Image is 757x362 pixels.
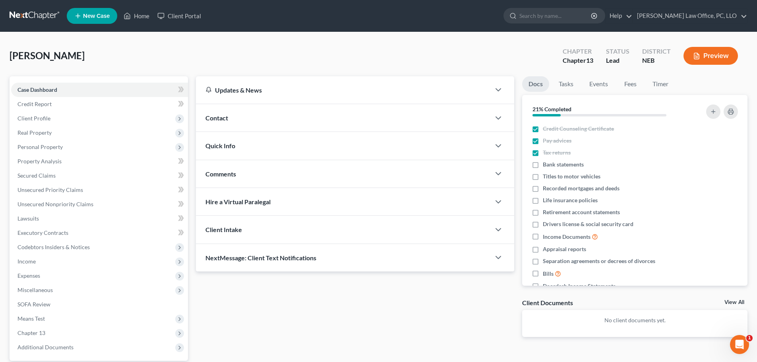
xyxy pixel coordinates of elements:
[529,316,741,324] p: No client documents yet.
[730,335,749,354] iframe: Intercom live chat
[543,220,633,228] span: Drivers license & social security card
[17,215,39,222] span: Lawsuits
[543,270,554,278] span: Bills
[205,226,242,233] span: Client Intake
[11,83,188,97] a: Case Dashboard
[543,161,584,168] span: Bank statements
[17,201,93,207] span: Unsecured Nonpriority Claims
[618,76,643,92] a: Fees
[642,56,671,65] div: NEB
[586,56,593,64] span: 13
[83,13,110,19] span: New Case
[17,258,36,265] span: Income
[17,244,90,250] span: Codebtors Insiders & Notices
[17,172,56,179] span: Secured Claims
[543,233,590,241] span: Income Documents
[17,287,53,293] span: Miscellaneous
[606,56,629,65] div: Lead
[563,47,593,56] div: Chapter
[543,149,571,157] span: Tax returns
[17,301,50,308] span: SOFA Review
[543,257,655,265] span: Separation agreements or decrees of divorces
[606,9,632,23] a: Help
[543,245,586,253] span: Appraisal reports
[543,208,620,216] span: Retirement account statements
[17,329,45,336] span: Chapter 13
[543,184,620,192] span: Recorded mortgages and deeds
[724,300,744,305] a: View All
[543,125,614,133] span: Credit Counseling Certificate
[17,143,63,150] span: Personal Property
[11,297,188,312] a: SOFA Review
[17,186,83,193] span: Unsecured Priority Claims
[646,76,675,92] a: Timer
[205,86,481,94] div: Updates & News
[205,114,228,122] span: Contact
[10,50,85,61] span: [PERSON_NAME]
[519,8,592,23] input: Search by name...
[543,172,600,180] span: Titles to motor vehicles
[205,198,271,205] span: Hire a Virtual Paralegal
[11,168,188,183] a: Secured Claims
[17,101,52,107] span: Credit Report
[683,47,738,65] button: Preview
[583,76,614,92] a: Events
[17,272,40,279] span: Expenses
[11,197,188,211] a: Unsecured Nonpriority Claims
[17,129,52,136] span: Real Property
[746,335,753,341] span: 1
[17,344,74,350] span: Additional Documents
[563,56,593,65] div: Chapter
[606,47,629,56] div: Status
[17,158,62,165] span: Property Analysis
[543,196,598,204] span: Life insurance policies
[205,142,235,149] span: Quick Info
[17,229,68,236] span: Executory Contracts
[17,315,45,322] span: Means Test
[17,115,50,122] span: Client Profile
[153,9,205,23] a: Client Portal
[532,106,571,112] strong: 21% Completed
[205,170,236,178] span: Comments
[120,9,153,23] a: Home
[205,254,316,261] span: NextMessage: Client Text Notifications
[11,211,188,226] a: Lawsuits
[552,76,580,92] a: Tasks
[11,97,188,111] a: Credit Report
[11,226,188,240] a: Executory Contracts
[543,137,571,145] span: Pay advices
[633,9,747,23] a: [PERSON_NAME] Law Office, PC, LLO
[522,76,549,92] a: Docs
[543,282,616,290] span: Doordash Income Statements
[522,298,573,307] div: Client Documents
[11,154,188,168] a: Property Analysis
[642,47,671,56] div: District
[11,183,188,197] a: Unsecured Priority Claims
[17,86,57,93] span: Case Dashboard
